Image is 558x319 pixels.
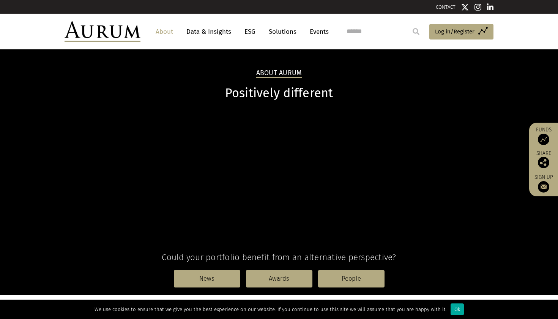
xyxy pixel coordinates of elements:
a: About [152,25,177,39]
a: Awards [246,270,312,287]
a: Solutions [265,25,300,39]
a: Data & Insights [183,25,235,39]
img: Linkedin icon [487,3,494,11]
a: ESG [241,25,259,39]
input: Submit [408,24,424,39]
a: News [174,270,240,287]
div: Share [533,151,554,168]
a: People [318,270,385,287]
img: Instagram icon [474,3,481,11]
div: Ok [451,303,464,315]
img: Access Funds [538,134,549,145]
a: Funds [533,126,554,145]
span: Log in/Register [435,27,474,36]
img: Share this post [538,157,549,168]
img: Twitter icon [461,3,469,11]
a: Events [306,25,329,39]
h2: About Aurum [256,69,302,78]
img: Aurum [65,21,140,42]
a: CONTACT [436,4,456,10]
h1: Positively different [65,86,493,101]
img: Sign up to our newsletter [538,181,549,193]
a: Sign up [533,174,554,193]
a: Log in/Register [429,24,493,40]
h4: Could your portfolio benefit from an alternative perspective? [65,252,493,262]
